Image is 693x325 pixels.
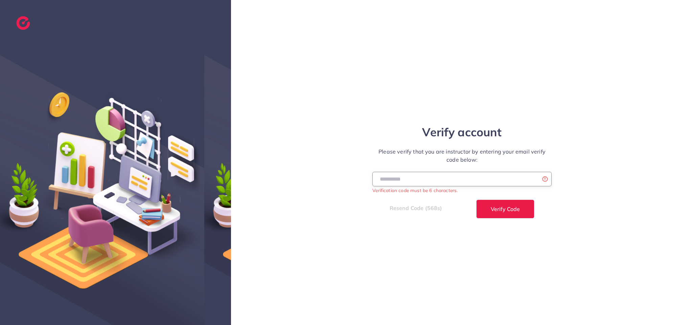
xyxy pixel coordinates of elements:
p: Please verify that you are instructor by entering your email verify code below: [372,147,552,164]
span: Verify Code [491,206,520,212]
small: Verification code must be 6 characters. [372,187,458,193]
button: Verify Code [476,200,534,218]
h1: Verify account [372,125,552,139]
img: logo [16,16,30,30]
